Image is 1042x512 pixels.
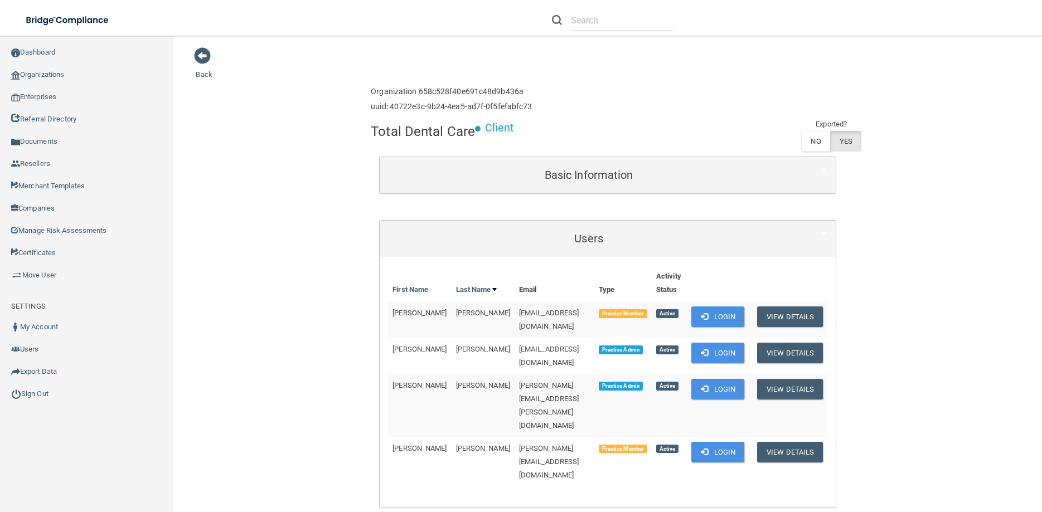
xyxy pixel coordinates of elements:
a: Back [196,57,212,79]
img: briefcase.64adab9b.png [11,270,22,281]
button: View Details [757,343,823,363]
span: [PERSON_NAME][EMAIL_ADDRESS][PERSON_NAME][DOMAIN_NAME] [519,381,579,430]
th: Email [515,265,594,301]
span: [PERSON_NAME][EMAIL_ADDRESS][DOMAIN_NAME] [519,444,579,479]
button: Login [691,442,744,462]
h6: Organization 658c528f40e691c48d9b436a [371,87,532,96]
h4: Total Dental Care [371,124,475,139]
img: icon-export.b9366987.png [11,367,20,376]
span: Practice Admin [599,382,643,391]
span: [PERSON_NAME] [456,381,510,389]
span: [EMAIL_ADDRESS][DOMAIN_NAME] [519,309,579,330]
a: Last Name [456,283,497,296]
span: [PERSON_NAME] [392,345,447,353]
label: YES [830,131,861,152]
a: Users [388,226,827,251]
iframe: Drift Widget Chat Controller [849,433,1029,477]
span: [PERSON_NAME] [456,345,510,353]
a: First Name [392,283,428,296]
img: ic_power_dark.7ecde6b1.png [11,389,21,399]
span: [EMAIL_ADDRESS][DOMAIN_NAME] [519,345,579,367]
img: enterprise.0d942306.png [11,94,20,101]
img: icon-documents.8dae5593.png [11,138,20,147]
a: Basic Information [388,163,827,188]
span: Practice Admin [599,345,643,354]
button: View Details [757,442,823,462]
img: ic_user_dark.df1a06c3.png [11,323,20,331]
h6: uuid: 40722e3c-9b24-4ea5-ad7f-0f5fefabfc73 [371,103,532,111]
span: Active [656,382,678,391]
img: bridge_compliance_login_screen.278c3ca4.svg [17,9,119,32]
button: Login [691,379,744,399]
span: Active [656,309,678,318]
img: ic_reseller.de258add.png [11,159,20,168]
img: icon-users.e205127d.png [11,345,20,354]
td: Exported? [801,118,861,131]
p: Client [485,118,515,138]
span: Active [656,445,678,454]
input: Search [571,10,673,31]
span: Active [656,345,678,354]
h5: Basic Information [388,169,789,181]
label: NO [801,131,830,152]
label: SETTINGS [11,300,46,313]
img: ic_dashboard_dark.d01f4a41.png [11,48,20,57]
span: [PERSON_NAME] [392,309,447,317]
h5: Users [388,232,789,245]
span: [PERSON_NAME] [456,309,510,317]
button: View Details [757,306,823,327]
button: Login [691,343,744,363]
th: Type [594,265,652,301]
span: Practice Member [599,309,647,318]
button: Login [691,306,744,327]
span: [PERSON_NAME] [392,381,447,389]
span: [PERSON_NAME] [392,444,447,452]
span: [PERSON_NAME] [456,444,510,452]
span: Practice Member [599,445,647,454]
img: ic-search.3b580494.png [552,15,562,25]
img: organization-icon.f8decf85.png [11,71,20,80]
th: Activity Status [652,265,687,301]
button: View Details [757,379,823,399]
